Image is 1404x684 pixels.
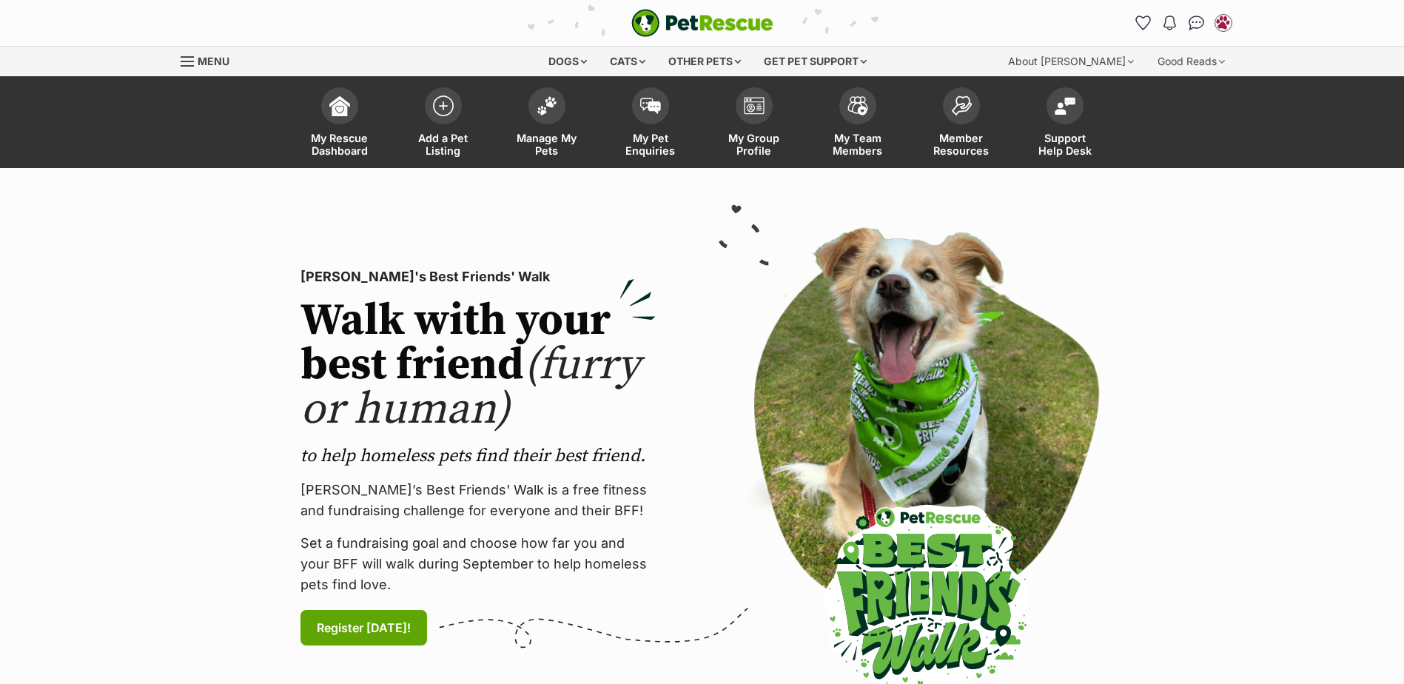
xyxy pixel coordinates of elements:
[300,266,656,287] p: [PERSON_NAME]'s Best Friends' Walk
[300,480,656,521] p: [PERSON_NAME]’s Best Friends' Walk is a free fitness and fundraising challenge for everyone and t...
[329,95,350,116] img: dashboard-icon-eb2f2d2d3e046f16d808141f083e7271f6b2e854fb5c12c21221c1fb7104beca.svg
[1032,132,1098,157] span: Support Help Desk
[537,96,557,115] img: manage-my-pets-icon-02211641906a0b7f246fdf0571729dbe1e7629f14944591b6c1af311fb30b64b.svg
[300,533,656,595] p: Set a fundraising goal and choose how far you and your BFF will walk during September to help hom...
[806,80,910,168] a: My Team Members
[514,132,580,157] span: Manage My Pets
[1147,47,1235,76] div: Good Reads
[702,80,806,168] a: My Group Profile
[658,47,751,76] div: Other pets
[847,96,868,115] img: team-members-icon-5396bd8760b3fe7c0b43da4ab00e1e3bb1a5d9ba89233759b79545d2d3fc5d0d.svg
[824,132,891,157] span: My Team Members
[1132,11,1155,35] a: Favourites
[599,80,702,168] a: My Pet Enquiries
[1013,80,1117,168] a: Support Help Desk
[300,299,656,432] h2: Walk with your best friend
[1185,11,1209,35] a: Conversations
[181,47,240,73] a: Menu
[951,95,972,115] img: member-resources-icon-8e73f808a243e03378d46382f2149f9095a855e16c252ad45f914b54edf8863c.svg
[617,132,684,157] span: My Pet Enquiries
[1132,11,1235,35] ul: Account quick links
[306,132,373,157] span: My Rescue Dashboard
[1212,11,1235,35] button: My account
[1163,16,1175,30] img: notifications-46538b983faf8c2785f20acdc204bb7945ddae34d4c08c2a6579f10ce5e182be.svg
[300,338,640,437] span: (furry or human)
[198,55,229,67] span: Menu
[1189,16,1204,30] img: chat-41dd97257d64d25036548639549fe6c8038ab92f7586957e7f3b1b290dea8141.svg
[288,80,392,168] a: My Rescue Dashboard
[538,47,597,76] div: Dogs
[910,80,1013,168] a: Member Resources
[410,132,477,157] span: Add a Pet Listing
[721,132,787,157] span: My Group Profile
[433,95,454,116] img: add-pet-listing-icon-0afa8454b4691262ce3f59096e99ab1cd57d4a30225e0717b998d2c9b9846f56.svg
[640,98,661,114] img: pet-enquiries-icon-7e3ad2cf08bfb03b45e93fb7055b45f3efa6380592205ae92323e6603595dc1f.svg
[599,47,656,76] div: Cats
[928,132,995,157] span: Member Resources
[998,47,1144,76] div: About [PERSON_NAME]
[317,619,411,637] span: Register [DATE]!
[392,80,495,168] a: Add a Pet Listing
[1055,97,1075,115] img: help-desk-icon-fdf02630f3aa405de69fd3d07c3f3aa587a6932b1a1747fa1d2bba05be0121f9.svg
[495,80,599,168] a: Manage My Pets
[753,47,877,76] div: Get pet support
[631,9,773,37] img: logo-e224e6f780fb5917bec1dbf3a21bbac754714ae5b6737aabdf751b685950b380.svg
[631,9,773,37] a: PetRescue
[1216,16,1231,30] img: Ballarat Animal Shelter profile pic
[300,610,427,646] a: Register [DATE]!
[300,444,656,468] p: to help homeless pets find their best friend.
[744,97,765,115] img: group-profile-icon-3fa3cf56718a62981997c0bc7e787c4b2cf8bcc04b72c1350f741eb67cf2f40e.svg
[1158,11,1182,35] button: Notifications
